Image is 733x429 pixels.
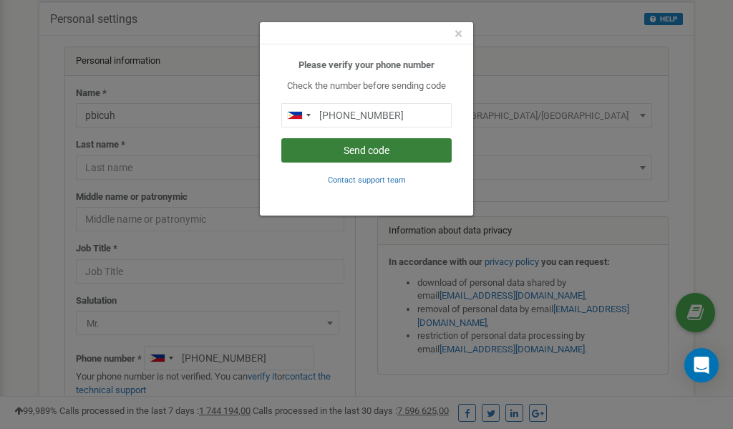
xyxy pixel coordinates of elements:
[328,174,406,185] a: Contact support team
[455,25,462,42] span: ×
[298,59,435,70] b: Please verify your phone number
[328,175,406,185] small: Contact support team
[282,104,315,127] div: Telephone country code
[455,26,462,42] button: Close
[684,348,719,382] div: Open Intercom Messenger
[281,103,452,127] input: 0905 123 4567
[281,79,452,93] p: Check the number before sending code
[281,138,452,163] button: Send code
